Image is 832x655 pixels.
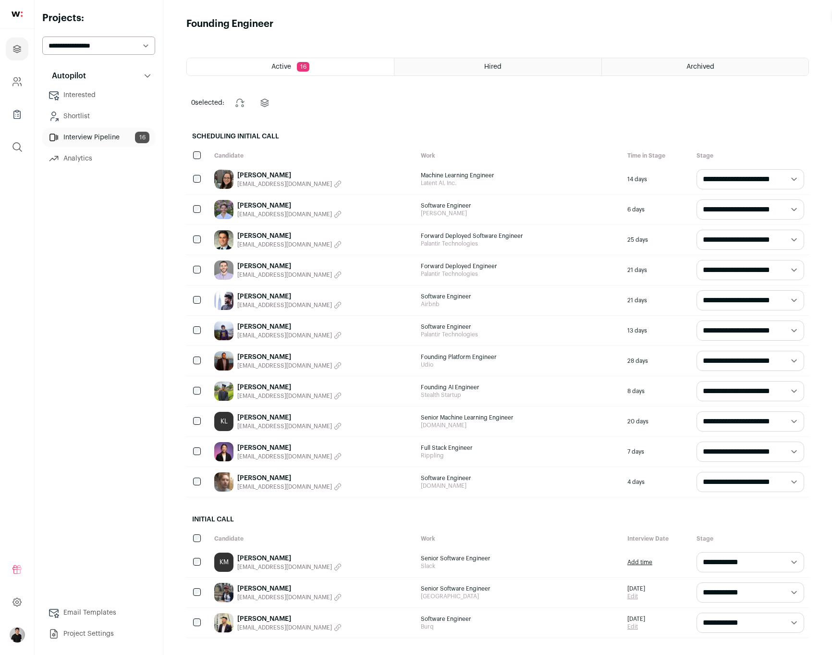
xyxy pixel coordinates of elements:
[237,271,342,279] button: [EMAIL_ADDRESS][DOMAIN_NAME]
[42,603,155,622] a: Email Templates
[421,353,618,361] span: Founding Platform Engineer
[623,164,692,194] div: 14 days
[214,583,233,602] img: 0b69b55d764a2a6af0468212f495ae5bc8bed56f49f6d4701632b68d3af0f410
[692,530,809,547] div: Stage
[421,562,618,570] span: Slack
[237,332,332,339] span: [EMAIL_ADDRESS][DOMAIN_NAME]
[237,473,342,483] a: [PERSON_NAME]
[627,558,652,566] a: Add time
[692,147,809,164] div: Stage
[421,179,618,187] span: Latent AI, Inc.
[237,301,342,309] button: [EMAIL_ADDRESS][DOMAIN_NAME]
[237,261,342,271] a: [PERSON_NAME]
[421,585,618,593] span: Senior Software Engineer
[237,453,332,460] span: [EMAIL_ADDRESS][DOMAIN_NAME]
[627,585,645,593] span: [DATE]
[214,230,233,249] img: 78c74c722261f395f19280ea832795d3b2a21a3757b9603e424686892b262866
[421,331,618,338] span: Palantir Technologies
[214,553,233,572] a: KM
[42,86,155,105] a: Interested
[421,210,618,217] span: [PERSON_NAME]
[191,98,224,108] span: selected:
[421,414,618,421] span: Senior Machine Learning Engineer
[237,241,342,248] button: [EMAIL_ADDRESS][DOMAIN_NAME]
[237,271,332,279] span: [EMAIL_ADDRESS][DOMAIN_NAME]
[237,322,342,332] a: [PERSON_NAME]
[237,483,332,491] span: [EMAIL_ADDRESS][DOMAIN_NAME]
[237,231,342,241] a: [PERSON_NAME]
[237,624,342,631] button: [EMAIL_ADDRESS][DOMAIN_NAME]
[421,232,618,240] span: Forward Deployed Software Engineer
[421,172,618,179] span: Machine Learning Engineer
[237,614,342,624] a: [PERSON_NAME]
[214,382,233,401] img: 03e06b1247c4651728d01ef56581ea55b5f2dd3cc96b5d07a6139065655b5527.jpg
[623,346,692,376] div: 28 days
[421,444,618,452] span: Full Stack Engineer
[623,285,692,315] div: 21 days
[237,563,332,571] span: [EMAIL_ADDRESS][DOMAIN_NAME]
[421,240,618,247] span: Palantir Technologies
[214,472,233,492] img: 0479110d3ad90345d85801066f184b6b9398815cc9ea8278e6bd081e46473b8a.jpg
[237,593,342,601] button: [EMAIL_ADDRESS][DOMAIN_NAME]
[421,262,618,270] span: Forward Deployed Engineer
[237,332,342,339] button: [EMAIL_ADDRESS][DOMAIN_NAME]
[237,422,332,430] span: [EMAIL_ADDRESS][DOMAIN_NAME]
[186,17,273,31] h1: Founding Engineer
[237,392,332,400] span: [EMAIL_ADDRESS][DOMAIN_NAME]
[214,170,233,189] img: 908010ef92f88771003d40202e04ff0e0ab791afc5bb08da46026b885b68f7de.jpg
[237,241,332,248] span: [EMAIL_ADDRESS][DOMAIN_NAME]
[237,624,332,631] span: [EMAIL_ADDRESS][DOMAIN_NAME]
[237,180,332,188] span: [EMAIL_ADDRESS][DOMAIN_NAME]
[421,452,618,459] span: Rippling
[237,180,342,188] button: [EMAIL_ADDRESS][DOMAIN_NAME]
[623,316,692,346] div: 13 days
[271,63,291,70] span: Active
[421,323,618,331] span: Software Engineer
[237,422,342,430] button: [EMAIL_ADDRESS][DOMAIN_NAME]
[214,321,233,340] img: 865387c7bd1b27100ea62cce403372fac4144c9c4564477b0c14cdb6c649e30a
[421,202,618,210] span: Software Engineer
[237,362,332,370] span: [EMAIL_ADDRESS][DOMAIN_NAME]
[421,270,618,278] span: Palantir Technologies
[214,291,233,310] img: f465e08fea58184e989c380bc309d0dd9639fc6e1037722ac2884939875c5108
[237,171,342,180] a: [PERSON_NAME]
[484,63,502,70] span: Hired
[623,195,692,224] div: 6 days
[421,615,618,623] span: Software Engineer
[135,132,149,143] span: 16
[42,149,155,168] a: Analytics
[623,255,692,285] div: 21 days
[421,593,618,600] span: [GEOGRAPHIC_DATA]
[42,12,155,25] h2: Projects:
[237,210,332,218] span: [EMAIL_ADDRESS][DOMAIN_NAME]
[627,615,645,623] span: [DATE]
[214,412,233,431] a: KL
[237,443,342,453] a: [PERSON_NAME]
[237,483,342,491] button: [EMAIL_ADDRESS][DOMAIN_NAME]
[237,201,342,210] a: [PERSON_NAME]
[421,361,618,369] span: Udio
[214,200,233,219] img: 64f2fad11de56af57185a4ef520eb69967fe7884a6c40a0a55850547f9e11693.jpg
[416,147,623,164] div: Work
[42,66,155,86] button: Autopilot
[237,352,342,362] a: [PERSON_NAME]
[602,58,808,75] a: Archived
[394,58,601,75] a: Hired
[416,530,623,547] div: Work
[237,392,342,400] button: [EMAIL_ADDRESS][DOMAIN_NAME]
[237,362,342,370] button: [EMAIL_ADDRESS][DOMAIN_NAME]
[10,627,25,643] img: 19277569-medium_jpg
[6,70,28,93] a: Company and ATS Settings
[686,63,714,70] span: Archived
[421,391,618,399] span: Stealth Startup
[421,474,618,482] span: Software Engineer
[237,554,342,563] a: [PERSON_NAME]
[214,442,233,461] img: 50d916d9b691fd5a827916cead6963c93efebff22be3a91c0771a7761c870a49
[627,623,645,630] a: Edit
[623,147,692,164] div: Time in Stage
[421,482,618,490] span: [DOMAIN_NAME]
[623,225,692,255] div: 25 days
[186,509,809,530] h2: Initial Call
